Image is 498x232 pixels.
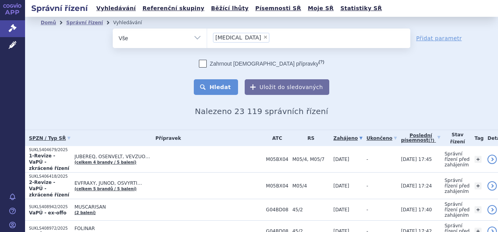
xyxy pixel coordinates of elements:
span: M05/4, M05/7 [292,157,330,162]
span: × [263,35,268,39]
a: Statistiky SŘ [338,3,384,14]
span: Nalezeno 23 119 správních řízení [195,107,328,116]
a: Ukončeno [366,133,397,144]
li: Vyhledávání [113,17,152,29]
a: detail [487,205,497,214]
span: M05BX04 [266,157,288,162]
a: Přidat parametr [416,34,462,42]
button: Uložit do sledovaných [245,79,329,95]
strong: VaPÚ - ex-offo [29,210,67,216]
span: [DATE] [333,183,349,189]
span: 45/2 [292,207,330,212]
span: - [366,157,368,162]
span: - [366,183,368,189]
h2: Správní řízení [25,3,94,14]
a: + [475,182,482,189]
p: SUKLS406418/2025 [29,174,70,179]
th: ATC [262,130,288,146]
span: M05/4 [292,183,330,189]
span: - [366,207,368,212]
span: Správní řízení před zahájením [444,178,469,194]
strong: 1-Revize - VaPÚ - zkrácené řízení [29,153,69,171]
a: Moje SŘ [305,3,336,14]
a: SPZN / Typ SŘ [29,133,70,144]
a: detail [487,181,497,191]
input: [MEDICAL_DATA] [272,32,301,42]
span: M05BX04 [266,183,288,189]
a: (2 balení) [74,211,96,215]
th: Tag [471,130,484,146]
a: Domů [41,20,56,25]
a: Poslednípísemnost(?) [401,130,440,146]
a: Běžící lhůty [209,3,251,14]
a: Správní řízení [66,20,103,25]
button: Hledat [194,79,238,95]
p: SUKLS408942/2025 [29,204,70,210]
span: MUSCARISAN [74,204,262,210]
span: G04BD08 [266,207,288,212]
span: [DATE] 17:45 [401,157,432,162]
label: Zahrnout [DEMOGRAPHIC_DATA] přípravky [199,60,324,68]
span: [DATE] [333,207,349,212]
p: SUKLS404679/2025 [29,147,70,153]
span: [DATE] 17:40 [401,207,432,212]
a: + [475,206,482,213]
strong: 2-Revize - VaPÚ - zkrácené řízení [29,180,69,198]
a: Zahájeno [333,133,362,144]
span: JUBEREQ, OSENVELT, VEVZUO… [74,154,262,159]
a: Písemnosti SŘ [253,3,303,14]
a: Vyhledávání [94,3,138,14]
th: Přípravek [70,130,262,146]
a: (celkem 5 brandů / 5 balení) [74,187,137,191]
span: FOLINAR [74,226,262,231]
span: EVFRAXY, JUNOD, OSVYRTI… [74,180,262,186]
abbr: (?) [428,138,434,143]
a: (celkem 4 brandy / 5 balení) [74,160,136,164]
th: RS [289,130,330,146]
a: Referenční skupiny [140,3,207,14]
a: detail [487,155,497,164]
span: Správní řízení před zahájením [444,202,469,218]
a: + [475,156,482,163]
p: SUKLS408972/2025 [29,226,70,231]
span: Správní řízení před zahájením [444,151,469,168]
abbr: (?) [319,59,324,64]
th: Stav řízení [440,130,471,146]
span: [DATE] [333,157,349,162]
span: [DATE] 17:24 [401,183,432,189]
span: [MEDICAL_DATA] [215,35,261,40]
